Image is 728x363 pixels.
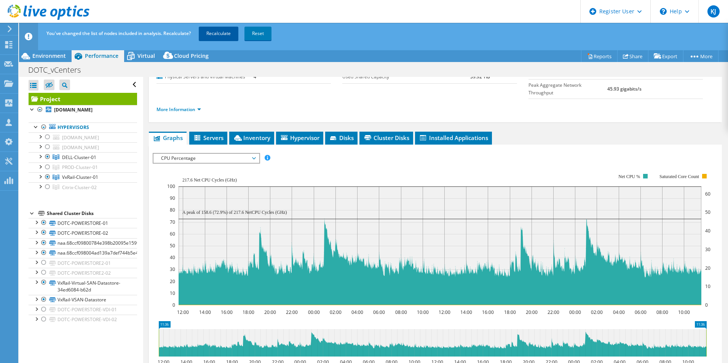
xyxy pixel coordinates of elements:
[29,258,137,268] a: DOTC-POWERSTORE2-01
[707,5,720,18] span: KJ
[62,164,98,170] span: PROD-Cluster-01
[29,152,137,162] a: DELL-Cluster-01
[199,27,238,40] a: Recalculate
[618,174,640,179] text: Net CPU %
[85,52,118,59] span: Performance
[482,309,493,315] text: 16:00
[29,182,137,192] a: Citrix-Cluster-02
[156,73,254,81] label: Physical Servers and Virtual Machines
[29,315,137,325] a: DOTC-POWERSTORE-VDI-02
[438,309,450,315] text: 12:00
[329,134,354,142] span: Disks
[607,86,642,92] b: 45.93 gigabits/s
[29,172,137,182] a: VxRail-Cluster-01
[617,50,648,62] a: Share
[504,309,516,315] text: 18:00
[705,209,710,215] text: 50
[351,309,363,315] text: 04:00
[62,154,96,161] span: DELL-Cluster-01
[182,177,237,183] text: 217.6 Net CPU Cycles (GHz)
[656,309,668,315] text: 08:00
[193,134,224,142] span: Servers
[613,309,624,315] text: 04:00
[29,305,137,315] a: DOTC-POWERSTORE-VDI-01
[470,73,490,80] b: 39.92 TiB
[705,265,710,271] text: 20
[660,8,667,15] svg: \n
[233,134,270,142] span: Inventory
[29,132,137,142] a: [DOMAIN_NAME]
[264,309,276,315] text: 20:00
[254,73,256,80] b: 4
[29,218,137,228] a: DOTC-POWERSTORE-01
[170,195,175,201] text: 90
[32,52,66,59] span: Environment
[581,50,618,62] a: Reports
[62,144,99,151] span: [DOMAIN_NAME]
[460,309,472,315] text: 14:00
[29,268,137,278] a: DOTC-POWERSTORE2-02
[170,266,175,272] text: 30
[683,50,718,62] a: More
[62,174,98,180] span: VxRail-Cluster-01
[308,309,319,315] text: 00:00
[47,209,137,218] div: Shared Cluster Disks
[329,309,341,315] text: 02:00
[167,183,175,189] text: 100
[29,238,137,248] a: naa.68ccf09800784e398b20095e1599fc89
[199,309,211,315] text: 14:00
[170,231,175,237] text: 60
[156,106,201,113] a: More Information
[705,283,710,290] text: 10
[172,302,175,308] text: 0
[648,50,683,62] a: Export
[25,66,93,74] h1: DOTC_vCenters
[29,162,137,172] a: PROD-Cluster-01
[373,309,385,315] text: 06:00
[280,134,319,142] span: Hypervisor
[342,73,470,81] label: Used Shared Capacity
[29,228,137,238] a: DOTC-POWERSTORE-02
[528,81,608,97] label: Peak Aggregate Network Throughput
[705,302,708,308] text: 0
[705,228,710,234] text: 40
[29,105,137,115] a: [DOMAIN_NAME]
[170,278,175,285] text: 20
[634,309,646,315] text: 06:00
[170,242,175,249] text: 50
[170,254,175,261] text: 40
[244,27,271,40] a: Reset
[170,219,175,225] text: 70
[286,309,297,315] text: 22:00
[54,107,93,113] b: [DOMAIN_NAME]
[525,309,537,315] text: 20:00
[62,134,99,141] span: [DOMAIN_NAME]
[417,309,428,315] text: 10:00
[182,210,287,215] text: A peak of 158.6 (72.9%) of 217.6 NetCPU Cycles (GHz)
[220,309,232,315] text: 16:00
[591,309,602,315] text: 02:00
[29,123,137,132] a: Hypervisors
[174,52,209,59] span: Cloud Pricing
[29,248,137,258] a: naa.68ccf098004ad139a7def744b5e448b7
[395,309,407,315] text: 08:00
[170,207,175,213] text: 80
[678,309,690,315] text: 10:00
[170,290,175,296] text: 10
[29,93,137,105] a: Project
[177,309,188,315] text: 12:00
[705,191,710,197] text: 60
[29,278,137,295] a: VxRail-Virtual-SAN-Datastore-34ed6084-b62d
[569,309,581,315] text: 00:00
[659,174,699,179] text: Saturated Core Count
[29,295,137,305] a: VxRail-VSAN-Datastore
[705,246,710,253] text: 30
[242,309,254,315] text: 18:00
[419,134,488,142] span: Installed Applications
[46,30,191,37] span: You've changed the list of nodes included in analysis. Recalculate?
[547,309,559,315] text: 22:00
[137,52,155,59] span: Virtual
[62,184,97,191] span: Citrix-Cluster-02
[363,134,409,142] span: Cluster Disks
[29,142,137,152] a: [DOMAIN_NAME]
